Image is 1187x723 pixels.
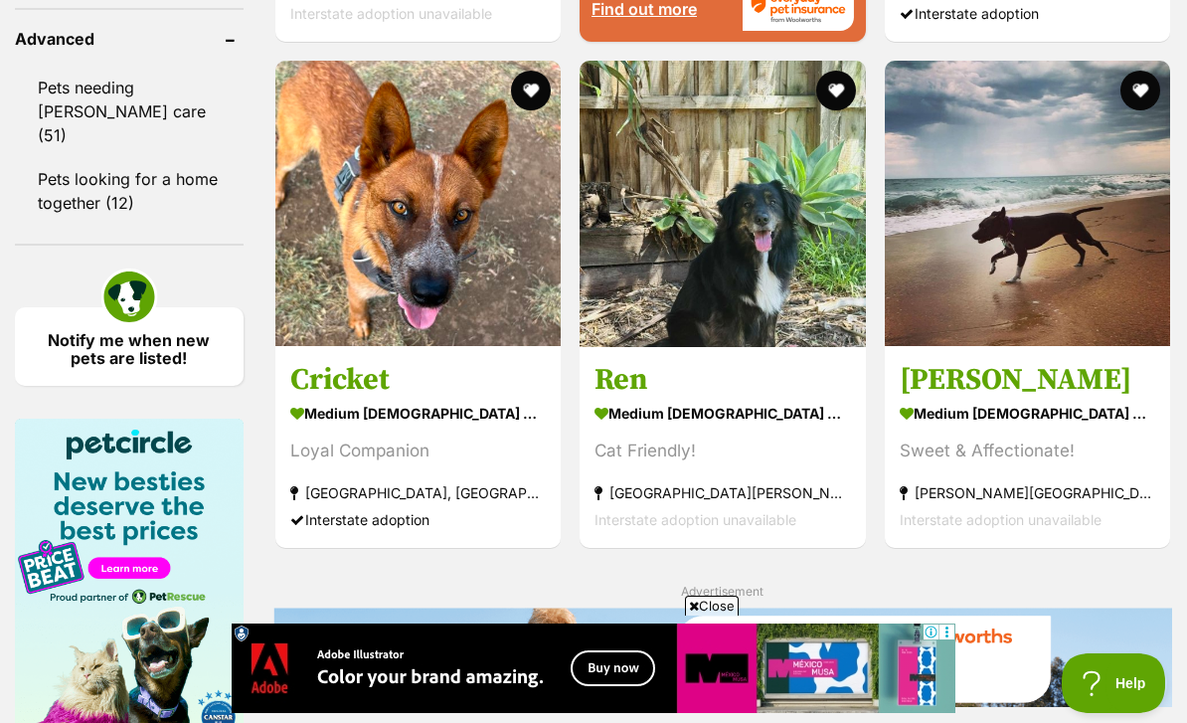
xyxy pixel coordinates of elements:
[15,307,244,386] a: Notify me when new pets are listed!
[290,5,492,22] span: Interstate adoption unavailable
[273,608,1172,711] a: Everyday Insurance promotional banner
[580,346,866,548] a: Ren medium [DEMOGRAPHIC_DATA] Dog Cat Friendly! [GEOGRAPHIC_DATA][PERSON_NAME][GEOGRAPHIC_DATA] I...
[290,399,546,428] strong: medium [DEMOGRAPHIC_DATA] Dog
[594,438,851,464] div: Cat Friendly!
[885,61,1170,346] img: Fiona - Staffordshire Bull Terrier Dog
[900,438,1155,464] div: Sweet & Affectionate!
[273,608,1172,708] img: Everyday Insurance promotional banner
[900,479,1155,506] strong: [PERSON_NAME][GEOGRAPHIC_DATA]
[15,158,244,224] a: Pets looking for a home together (12)
[290,438,546,464] div: Loyal Companion
[900,361,1155,399] h3: [PERSON_NAME]
[275,346,561,548] a: Cricket medium [DEMOGRAPHIC_DATA] Dog Loyal Companion [GEOGRAPHIC_DATA], [GEOGRAPHIC_DATA] Inters...
[594,399,851,428] strong: medium [DEMOGRAPHIC_DATA] Dog
[594,361,851,399] h3: Ren
[232,624,955,713] iframe: Advertisement
[900,511,1102,528] span: Interstate adoption unavailable
[594,479,851,506] strong: [GEOGRAPHIC_DATA][PERSON_NAME][GEOGRAPHIC_DATA]
[15,67,244,156] a: Pets needing [PERSON_NAME] care (51)
[580,61,866,347] img: Ren - Australian Shepherd x Golden Retriever Dog
[900,399,1155,428] strong: medium [DEMOGRAPHIC_DATA] Dog
[15,30,244,48] header: Advanced
[594,511,796,528] span: Interstate adoption unavailable
[290,506,546,533] div: Interstate adoption
[681,584,763,599] span: Advertisement
[275,61,561,346] img: Cricket - Australian Cattle Dog
[685,596,739,616] span: Close
[816,71,856,110] button: favourite
[511,71,551,110] button: favourite
[885,346,1170,548] a: [PERSON_NAME] medium [DEMOGRAPHIC_DATA] Dog Sweet & Affectionate! [PERSON_NAME][GEOGRAPHIC_DATA] ...
[1062,653,1167,713] iframe: Help Scout Beacon - Open
[1120,71,1160,110] button: favourite
[290,479,546,506] strong: [GEOGRAPHIC_DATA], [GEOGRAPHIC_DATA]
[290,361,546,399] h3: Cricket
